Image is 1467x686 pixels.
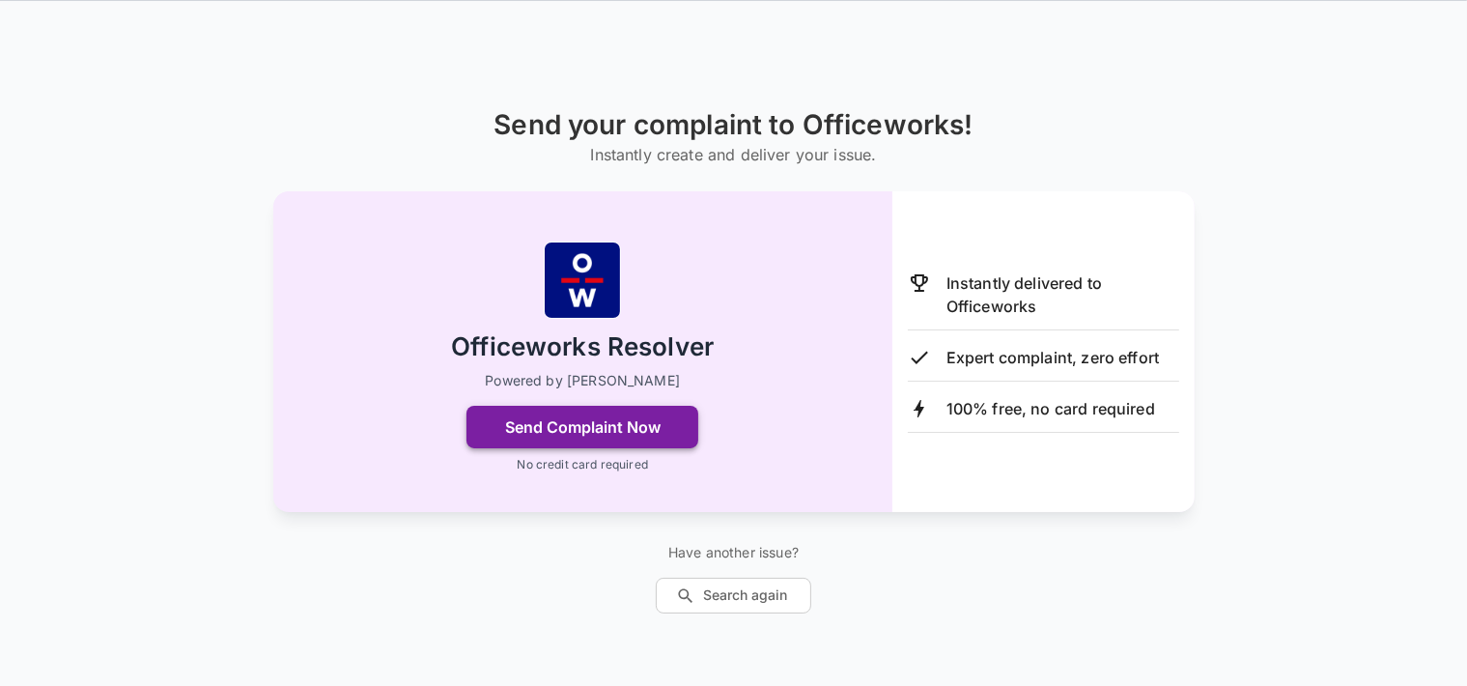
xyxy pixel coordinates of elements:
p: Powered by [PERSON_NAME] [485,371,680,390]
p: Expert complaint, zero effort [946,346,1159,369]
button: Send Complaint Now [466,406,698,448]
button: Search again [656,578,811,614]
img: Officeworks [544,242,621,319]
p: 100% free, no card required [946,397,1155,420]
h2: Officeworks Resolver [451,330,714,364]
p: Instantly delivered to Officeworks [946,272,1179,318]
h1: Send your complaint to Officeworks! [494,109,973,141]
h6: Instantly create and deliver your issue. [494,141,973,168]
p: No credit card required [517,456,647,473]
p: Have another issue? [656,543,811,562]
